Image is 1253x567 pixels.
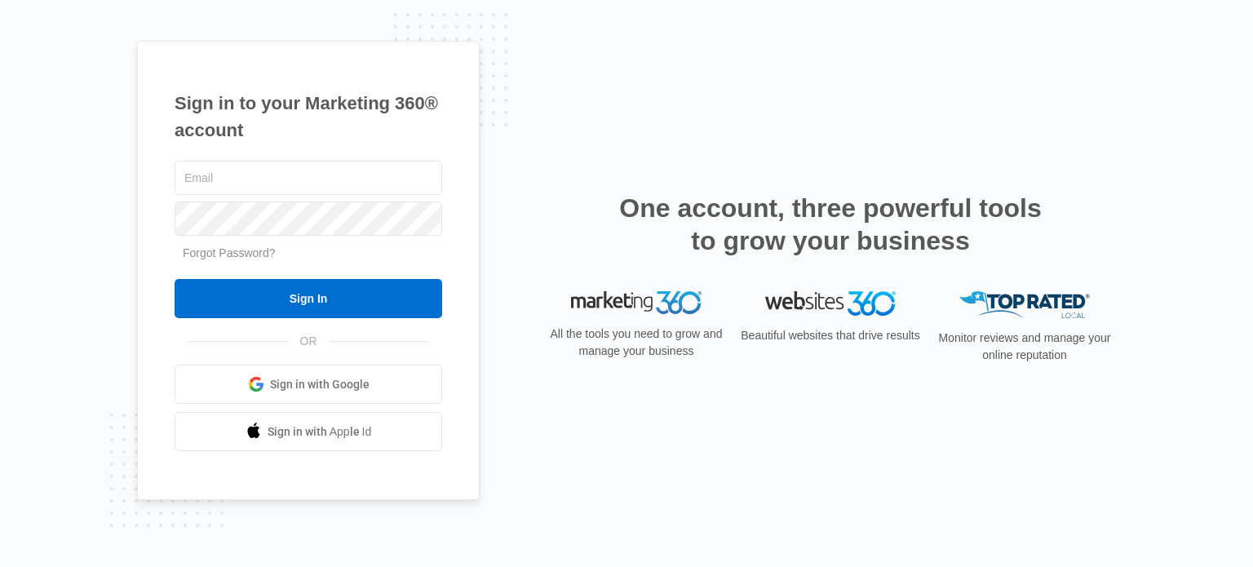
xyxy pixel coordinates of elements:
span: Sign in with Apple Id [268,423,372,441]
img: Websites 360 [765,291,896,315]
input: Sign In [175,279,442,318]
input: Email [175,161,442,195]
a: Sign in with Apple Id [175,412,442,451]
p: Beautiful websites that drive results [739,327,922,344]
span: OR [289,333,329,350]
a: Sign in with Google [175,365,442,404]
img: Marketing 360 [571,291,702,314]
h1: Sign in to your Marketing 360® account [175,90,442,144]
span: Sign in with Google [270,376,370,393]
img: Top Rated Local [959,291,1090,318]
p: Monitor reviews and manage your online reputation [933,330,1116,364]
h2: One account, three powerful tools to grow your business [614,192,1047,257]
a: Forgot Password? [183,246,276,259]
p: All the tools you need to grow and manage your business [545,326,728,360]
